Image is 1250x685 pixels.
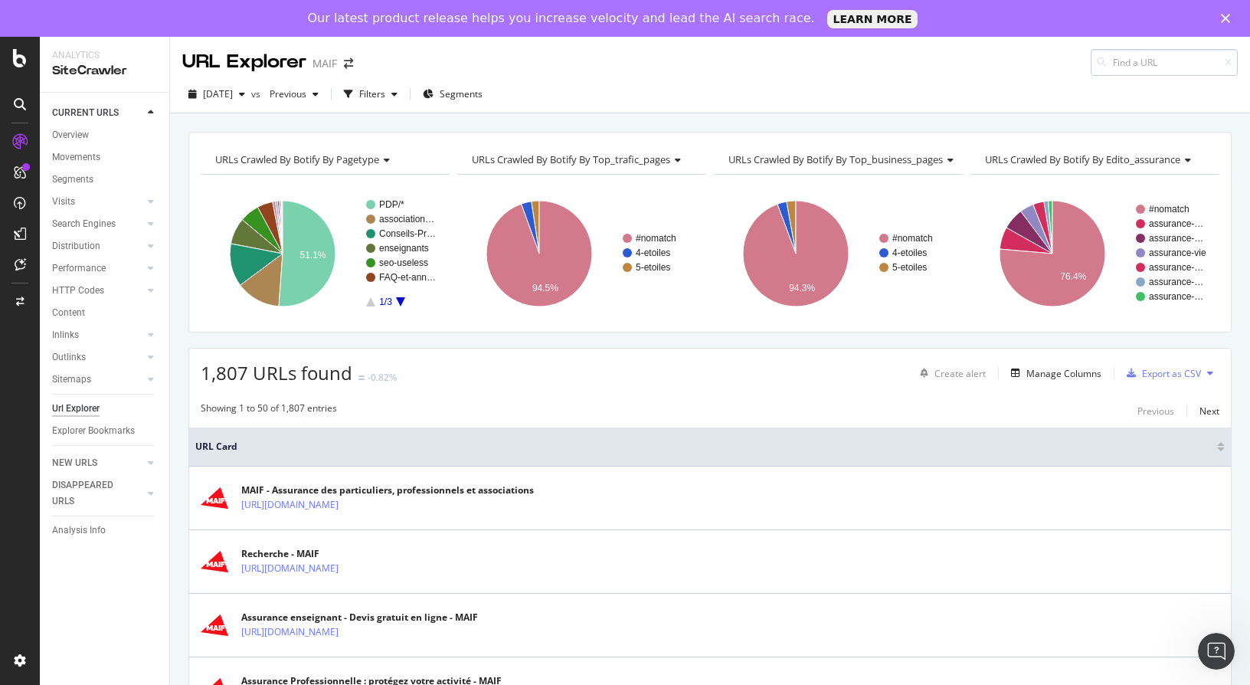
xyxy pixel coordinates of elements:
text: assurance-… [1149,277,1203,287]
div: Explorer Bookmarks [52,423,135,439]
div: Search Engines [52,216,116,232]
span: URLs Crawled By Botify By pagetype [215,152,379,166]
button: Create alert [914,361,986,385]
text: #nomatch [1149,204,1189,215]
span: URLs Crawled By Botify By top_business_pages [728,152,943,166]
div: Sitemaps [52,372,91,388]
a: Performance [52,261,143,277]
div: DISAPPEARED URLS [52,477,129,510]
div: Content [52,305,85,321]
div: SiteCrawler [52,62,157,80]
span: 2025 Aug. 12th [203,87,233,100]
h4: URLs Crawled By Botify By top_business_pages [725,147,966,172]
text: Conseils-Pr… [379,228,436,239]
text: assurance-vie [1149,247,1206,258]
div: Recherche - MAIF [241,547,405,561]
div: Distribution [52,238,100,254]
input: Find a URL [1091,49,1238,76]
span: 1,807 URLs found [201,360,352,385]
div: Analysis Info [52,523,106,539]
div: Our latest product release helps you increase velocity and lead the AI search race. [308,11,815,26]
text: 4-etoiles [892,247,927,258]
text: 76.4% [1060,271,1086,282]
span: URL Card [195,440,1213,454]
svg: A chart. [714,187,963,320]
text: enseignants [379,243,429,254]
span: URLs Crawled By Botify By edito_assurance [985,152,1180,166]
div: Overview [52,127,89,143]
div: Create alert [934,367,986,380]
text: 5-etoiles [892,262,927,273]
text: 51.1% [300,250,326,261]
a: HTTP Codes [52,283,143,299]
div: HTTP Codes [52,283,104,299]
div: Analytics [52,49,157,62]
a: Outlinks [52,349,143,365]
text: 4-etoiles [636,247,670,258]
a: Search Engines [52,216,143,232]
a: Inlinks [52,327,143,343]
div: Fermer [1221,14,1236,23]
div: Showing 1 to 50 of 1,807 entries [201,401,337,420]
svg: A chart. [201,187,450,320]
div: arrow-right-arrow-left [344,58,353,69]
span: Segments [440,87,483,100]
button: Previous [1137,401,1174,420]
div: A chart. [457,187,706,320]
div: Previous [1137,405,1174,418]
img: main image [195,606,234,644]
div: Inlinks [52,327,79,343]
text: association… [379,214,434,225]
span: URLs Crawled By Botify By top_trafic_pages [472,152,670,166]
a: Explorer Bookmarks [52,423,159,439]
div: Url Explorer [52,401,100,417]
div: Filters [359,87,385,100]
div: Outlinks [52,349,86,365]
a: NEW URLS [52,455,143,471]
svg: A chart. [970,187,1219,320]
button: Previous [263,82,325,107]
div: CURRENT URLS [52,105,119,121]
div: Next [1199,405,1219,418]
div: Performance [52,261,106,277]
a: Visits [52,194,143,210]
a: Movements [52,149,159,166]
img: main image [195,479,234,517]
a: CURRENT URLS [52,105,143,121]
text: #nomatch [636,233,676,244]
text: assurance-… [1149,291,1203,302]
div: MAIF - Assurance des particuliers, professionnels et associations [241,483,534,497]
span: Previous [263,87,306,100]
button: Filters [338,82,404,107]
div: MAIF [312,56,338,71]
h4: URLs Crawled By Botify By edito_assurance [982,147,1206,172]
div: Visits [52,194,75,210]
text: FAQ-et-ann… [379,272,436,283]
a: DISAPPEARED URLS [52,477,143,510]
div: Segments [52,172,93,188]
a: [URL][DOMAIN_NAME] [241,497,339,513]
text: 5-etoiles [636,262,670,273]
h4: URLs Crawled By Botify By top_trafic_pages [469,147,693,172]
text: PDP/* [379,199,404,210]
span: vs [251,87,263,100]
a: Content [52,305,159,321]
text: assurance-… [1149,262,1203,273]
img: main image [195,542,234,581]
img: Equal [358,375,365,380]
text: assurance-… [1149,233,1203,244]
div: Movements [52,149,100,166]
div: URL Explorer [182,49,306,75]
a: LEARN MORE [827,10,918,28]
button: Next [1199,401,1219,420]
text: 1/3 [379,297,392,307]
a: [URL][DOMAIN_NAME] [241,561,339,576]
a: Distribution [52,238,143,254]
div: Export as CSV [1142,367,1201,380]
a: Overview [52,127,159,143]
text: 94.5% [532,283,558,293]
text: assurance-… [1149,218,1203,229]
